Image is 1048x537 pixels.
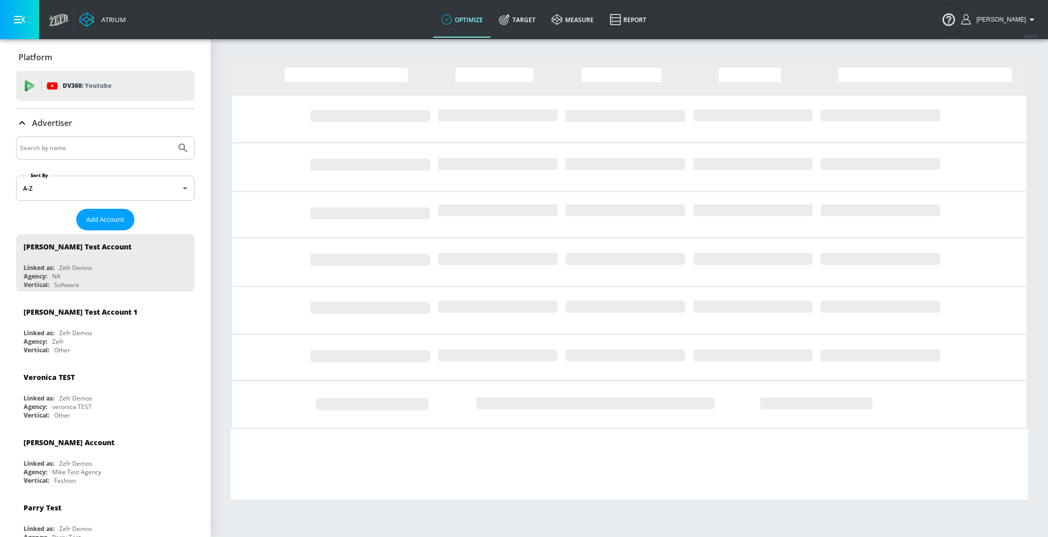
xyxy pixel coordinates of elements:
[54,346,70,354] div: Other
[24,402,47,411] div: Agency:
[24,459,54,468] div: Linked as:
[59,524,92,533] div: Zefr Demos
[24,503,61,512] div: Parry Test
[54,476,76,485] div: Fashion
[52,337,64,346] div: Zefr
[16,300,195,357] div: [PERSON_NAME] Test Account 1Linked as:Zefr DemosAgency:ZefrVertical:Other
[16,365,195,422] div: Veronica TESTLinked as:Zefr DemosAgency:veronica TESTVertical:Other
[79,12,126,27] a: Atrium
[16,109,195,137] div: Advertiser
[24,281,49,289] div: Vertical:
[24,524,54,533] div: Linked as:
[935,5,963,33] button: Open Resource Center
[16,430,195,487] div: [PERSON_NAME] AccountLinked as:Zefr DemosAgency:Mike Test AgencyVertical:Fashion
[602,2,654,38] a: Report
[52,272,61,281] div: NA
[24,468,47,476] div: Agency:
[24,242,131,251] div: [PERSON_NAME] Test Account
[16,43,195,71] div: Platform
[24,438,114,447] div: [PERSON_NAME] Account
[59,459,92,468] div: Zefr Demos
[32,117,72,128] p: Advertiser
[24,411,49,420] div: Vertical:
[24,337,47,346] div: Agency:
[54,281,79,289] div: Software
[24,263,54,272] div: Linked as:
[972,16,1026,23] span: login as: samantha.yip@zefr.com
[20,142,172,155] input: Search by name
[24,272,47,281] div: Agency:
[16,234,195,292] div: [PERSON_NAME] Test AccountLinked as:Zefr DemosAgency:NAVertical:Software
[1024,33,1038,39] span: v 4.22.2
[491,2,544,38] a: Target
[85,80,111,91] p: Youtube
[29,172,50,179] label: Sort By
[24,476,49,485] div: Vertical:
[52,402,92,411] div: veronica TEST
[52,468,101,476] div: Mike Test Agency
[63,80,111,91] p: DV360:
[97,15,126,24] div: Atrium
[961,14,1038,26] button: [PERSON_NAME]
[24,394,54,402] div: Linked as:
[24,346,49,354] div: Vertical:
[24,372,75,382] div: Veronica TEST
[16,176,195,201] div: A-Z
[54,411,70,420] div: Other
[24,329,54,337] div: Linked as:
[59,329,92,337] div: Zefr Demos
[433,2,491,38] a: optimize
[24,307,137,317] div: [PERSON_NAME] Test Account 1
[86,214,124,225] span: Add Account
[59,263,92,272] div: Zefr Demos
[16,71,195,101] div: DV360: Youtube
[19,52,52,63] p: Platform
[544,2,602,38] a: measure
[76,209,134,230] button: Add Account
[59,394,92,402] div: Zefr Demos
